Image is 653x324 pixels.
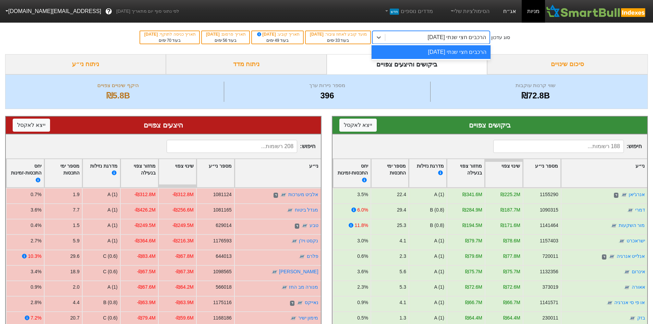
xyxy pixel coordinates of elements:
img: tase link [618,238,625,245]
img: tase link [624,284,630,291]
span: לפי נתוני סוף יום מתאריך [DATE] [116,8,179,15]
div: -₪312.8M [172,191,194,198]
div: 396 [226,89,428,102]
div: -₪249.5M [134,222,156,229]
div: 3.4% [31,268,41,275]
div: -₪216.3M [172,237,194,244]
div: ₪77.8M [503,253,520,260]
a: אאורה [631,284,645,290]
div: 18.9 [70,268,80,275]
div: Toggle SortBy [333,159,371,188]
div: -₪79.4M [137,314,156,322]
div: ₪66.7M [465,299,482,306]
a: הסימולציות שלי [447,4,493,18]
div: 1081124 [213,191,232,198]
img: tase link [281,284,288,291]
div: Toggle SortBy [409,159,446,188]
a: מימון ישיר [298,315,318,321]
div: 1141571 [540,299,558,306]
div: ביקושים והיצעים צפויים [327,54,487,74]
div: 4.1 [399,237,406,244]
div: 4.4 [73,299,80,306]
div: A (1) [434,237,444,244]
a: אנרג'יאן [628,192,645,197]
span: ד [602,254,606,260]
div: 1.5 [73,222,80,229]
div: A (1) [108,284,118,291]
div: Toggle SortBy [561,159,647,188]
span: חיפוש : [167,140,315,153]
img: tase link [297,300,303,307]
div: בעוד ימים [205,37,246,44]
div: -₪249.5M [172,222,194,229]
div: -₪426.2M [134,206,156,214]
div: A (1) [434,253,444,260]
div: ₪78.6M [503,237,520,244]
div: -₪63.9M [175,299,194,306]
div: 373019 [542,284,558,291]
div: 0.7% [31,191,41,198]
div: Toggle SortBy [83,159,120,188]
div: 20.7 [70,314,80,322]
img: tase link [610,223,617,229]
div: 2.8% [31,299,41,306]
div: 29.4 [397,206,406,214]
div: מספר ניירות ערך [226,82,428,89]
a: מדדים נוספיםחדש [381,4,436,18]
div: 6.0% [357,206,368,214]
span: ד [614,193,618,198]
span: [DATE] [256,32,277,37]
div: בעוד ימים [309,37,367,44]
div: ₪5.8B [14,89,222,102]
div: ₪225.2M [500,191,520,198]
img: tase link [608,253,615,260]
a: מנורה מב החז [289,284,318,290]
div: 0.5% [357,314,368,322]
div: סיכום שינויים [487,54,648,74]
div: ₪194.5M [462,222,482,229]
div: C (0.6) [103,253,118,260]
div: 10.3% [28,253,41,260]
div: 4.1 [399,299,406,306]
div: A (1) [434,314,444,322]
a: בזק [637,315,645,321]
span: 49 [275,38,279,43]
div: סוג עדכון [491,34,510,41]
div: ₪341.6M [462,191,482,198]
div: 629014 [216,222,231,229]
a: טבע [310,223,318,228]
div: 11.8% [354,222,368,229]
a: פלרם [307,253,318,259]
div: ₪187.7M [500,206,520,214]
div: ₪72.8B [432,89,639,102]
div: A (1) [434,284,444,291]
span: 70 [167,38,171,43]
a: אינרום [631,269,645,274]
div: B (0.8) [430,222,444,229]
img: tase link [624,269,630,276]
div: 1.3 [399,314,406,322]
img: SmartBull [545,4,648,18]
a: דמרי [635,207,645,213]
img: tase link [290,315,297,322]
div: -₪312.8M [134,191,156,198]
div: 29.6 [70,253,80,260]
div: ₪75.7M [503,268,520,275]
div: ₪79.7M [465,237,482,244]
div: ₪171.6M [500,222,520,229]
div: 25.3 [397,222,406,229]
div: -₪67.6M [137,284,156,291]
div: היקף שינויים צפויים [14,82,222,89]
img: tase link [629,315,636,322]
div: 1157403 [540,237,558,244]
div: Toggle SortBy [7,159,44,188]
div: -₪64.2M [175,284,194,291]
div: A (1) [108,206,118,214]
div: ניתוח ני״ע [5,54,166,74]
a: או פי סי אנרגיה [614,300,645,305]
div: Toggle SortBy [159,159,196,188]
div: 3.6% [357,268,368,275]
div: 3.6% [31,206,41,214]
img: tase link [287,207,293,214]
a: אנלייט אנרגיה [616,253,645,259]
